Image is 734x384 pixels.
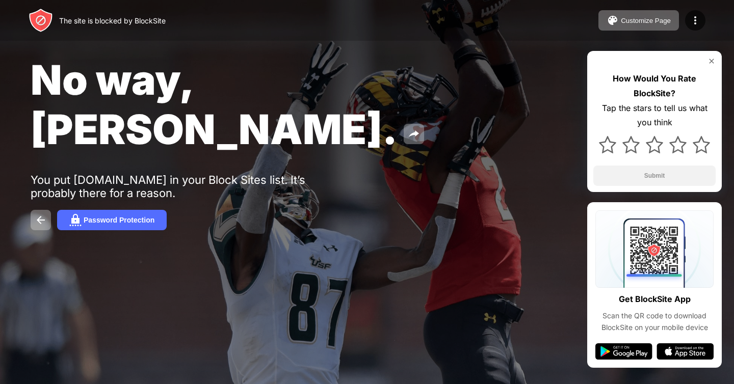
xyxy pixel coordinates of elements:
[59,16,166,25] div: The site is blocked by BlockSite
[595,310,714,333] div: Scan the QR code to download BlockSite on your mobile device
[57,210,167,230] button: Password Protection
[599,136,616,153] img: star.svg
[593,166,716,186] button: Submit
[619,292,691,307] div: Get BlockSite App
[621,17,671,24] div: Customize Page
[31,173,346,200] div: You put [DOMAIN_NAME] in your Block Sites list. It’s probably there for a reason.
[84,216,154,224] div: Password Protection
[598,10,679,31] button: Customize Page
[669,136,687,153] img: star.svg
[689,14,701,26] img: menu-icon.svg
[707,57,716,65] img: rate-us-close.svg
[622,136,640,153] img: star.svg
[657,343,714,360] img: app-store.svg
[69,214,82,226] img: password.svg
[29,8,53,33] img: header-logo.svg
[595,343,652,360] img: google-play.svg
[607,14,619,26] img: pallet.svg
[35,214,47,226] img: back.svg
[593,101,716,130] div: Tap the stars to tell us what you think
[31,55,398,154] span: No way, [PERSON_NAME].
[408,128,420,140] img: share.svg
[646,136,663,153] img: star.svg
[593,71,716,101] div: How Would You Rate BlockSite?
[693,136,710,153] img: star.svg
